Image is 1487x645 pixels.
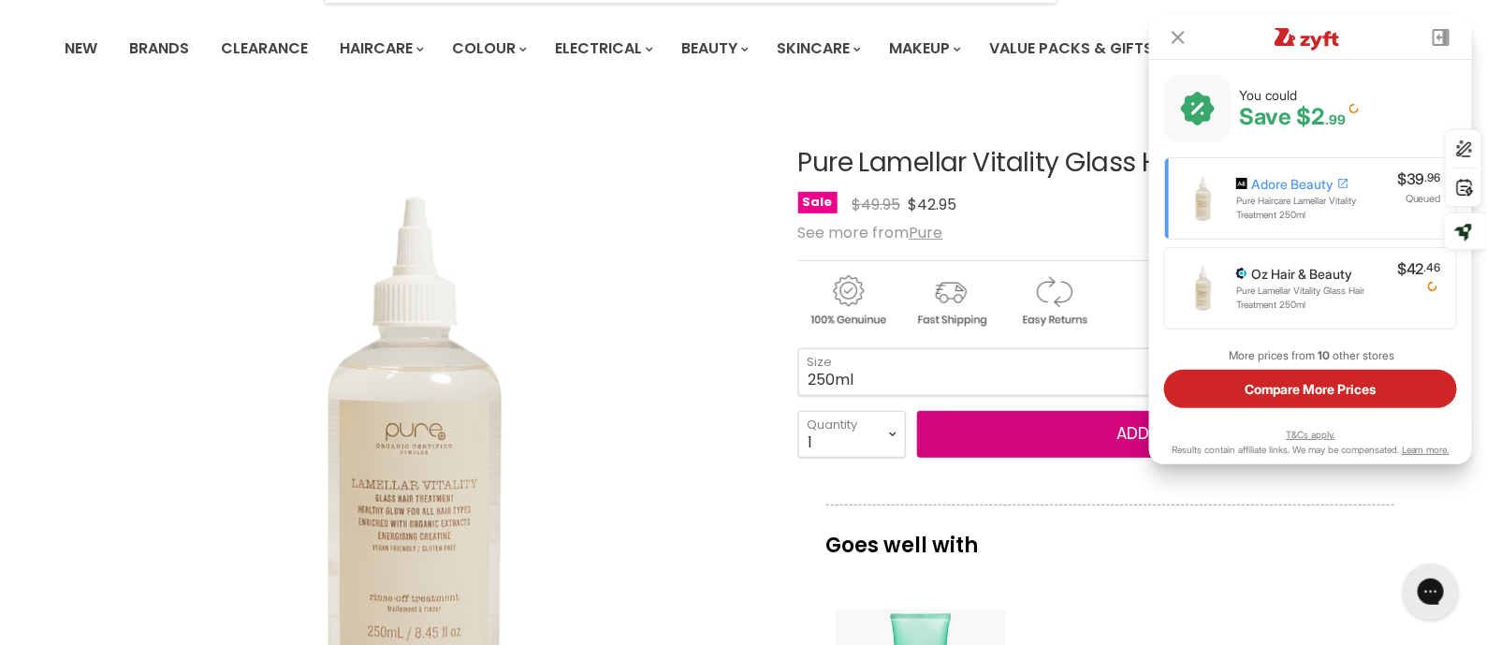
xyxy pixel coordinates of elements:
[798,411,906,458] select: Quantity
[51,22,1263,76] ul: Main menu
[51,29,112,68] a: New
[1116,422,1222,445] span: Add to cart
[826,505,1394,566] p: Goes well with
[764,29,872,68] a: Skincare
[1393,557,1468,626] iframe: Gorgias live chat messenger
[668,29,760,68] a: Beauty
[798,272,897,330] img: genuine.gif
[208,29,323,68] a: Clearance
[42,22,1446,76] nav: Main
[909,194,957,215] span: $42.95
[901,272,1000,330] img: shipping.gif
[876,29,972,68] a: Makeup
[542,29,664,68] a: Electrical
[798,192,838,213] span: Sale
[116,29,204,68] a: Brands
[798,149,1422,178] h1: Pure Lamellar Vitality Glass Hair Treatment
[798,222,943,243] span: See more from
[853,194,901,215] span: $49.95
[917,411,1422,458] button: Add to cart
[439,29,538,68] a: Colour
[910,222,943,243] a: Pure
[1004,272,1103,330] img: returns.gif
[976,29,1168,68] a: Value Packs & Gifts
[327,29,435,68] a: Haircare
